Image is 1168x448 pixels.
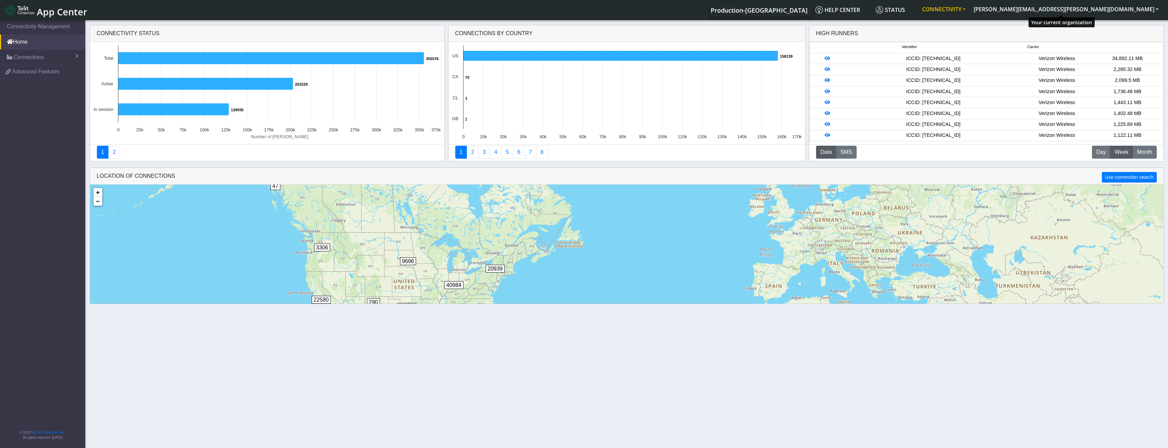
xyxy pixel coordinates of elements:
span: App Center [37,5,87,18]
text: 90k [639,134,646,139]
img: logo-telit-cinterion-gw-new.png [5,5,34,16]
div: ICCID: [TECHNICAL_ID] [845,77,1022,84]
span: 9696 [400,257,416,265]
a: Help center [813,3,873,17]
button: Day [1092,146,1110,159]
span: 40984 [444,281,464,289]
a: Connections By Country [455,146,467,159]
text: 110k [678,134,687,139]
div: Verizon Wireless [1022,132,1092,139]
text: 140k [737,134,747,139]
div: Verizon Wireless [1022,66,1092,73]
text: 20k [500,134,507,139]
div: ICCID: [TECHNICAL_ID] [845,132,1022,139]
span: Day [1096,148,1106,156]
text: GB [452,116,458,121]
text: CL [453,95,458,100]
div: ICCID: [TECHNICAL_ID] [845,99,1022,106]
div: Connectivity status [90,25,444,42]
a: Your current platform instance [710,3,807,17]
text: CA [452,74,458,79]
div: Verizon Wireless [1022,110,1092,117]
text: In session [93,107,113,112]
div: Your current organization [1029,17,1095,27]
span: Production-[GEOGRAPHIC_DATA] [711,6,808,14]
text: 125k [221,127,231,132]
text: Active [101,81,113,86]
text: 40k [539,134,547,139]
div: ICCID: [TECHNICAL_ID] [845,110,1022,117]
text: 60k [579,134,586,139]
a: Usage by Carrier [501,146,513,159]
img: status.svg [876,6,883,14]
a: Usage per Country [478,146,490,159]
text: 1 [465,96,467,100]
text: 130k [717,134,727,139]
text: 50k [559,134,566,139]
div: 1,402.48 MB [1092,110,1163,117]
text: 25k [136,127,143,132]
div: Verizon Wireless [1022,121,1092,128]
span: Identifier [902,44,917,50]
div: LOCATION OF CONNECTIONS [90,168,1164,185]
div: 1,225.89 MB [1092,121,1163,128]
span: 20939 [486,265,505,273]
span: 22580 [312,296,331,304]
div: Verizon Wireless [1022,55,1092,62]
div: 1,736.48 MB [1092,88,1163,96]
text: 225k [307,127,316,132]
div: Verizon Wireless [1022,99,1092,106]
div: Verizon Wireless [1022,77,1092,84]
button: Use connection search [1102,172,1156,183]
text: 355576 [426,57,439,61]
div: 2,099.5 MB [1092,77,1163,84]
img: knowledge.svg [815,6,823,14]
div: High Runners [816,29,858,38]
text: 170k [792,134,801,139]
button: SMS [836,146,857,159]
a: Carrier [467,146,478,159]
a: Zero Session [524,146,536,159]
text: 0 [462,134,464,139]
span: Advanced Features [12,68,60,76]
a: Connections By Carrier [490,146,502,159]
text: 150k [757,134,767,139]
text: 0 [117,127,119,132]
text: 128935 [231,108,243,112]
span: 47 [270,182,281,190]
text: 10k [480,134,487,139]
div: Connections By Country [448,25,805,42]
a: Zoom out [93,197,102,206]
text: 300k [371,127,381,132]
text: 80k [619,134,626,139]
span: Connections [14,53,44,61]
a: Zoom in [93,188,102,197]
div: 2,285.32 MB [1092,66,1163,73]
div: 34,892.11 MB [1092,55,1163,62]
div: Verizon Wireless [1022,88,1092,96]
a: Connectivity status [97,146,109,159]
div: ICCID: [TECHNICAL_ID] [845,66,1022,73]
a: Deployment status [108,146,120,159]
span: Help center [815,6,860,14]
a: Telit IoT Solutions, Inc. [31,431,65,434]
text: 250k [328,127,338,132]
text: 375k [431,127,441,132]
a: Not Connected for 30 days [536,146,548,159]
text: US [452,53,458,58]
div: 1,122.11 MB [1092,132,1163,139]
text: 350k [415,127,424,132]
text: 325k [393,127,402,132]
text: Total [104,56,113,61]
span: Week [1114,148,1128,156]
button: [PERSON_NAME][EMAIL_ADDRESS][PERSON_NAME][DOMAIN_NAME] [970,3,1163,15]
text: 75k [179,127,186,132]
text: 200k [285,127,295,132]
text: 158139 [780,54,793,58]
button: Month [1133,146,1156,159]
text: 70k [599,134,606,139]
text: Number of [PERSON_NAME] [251,134,308,139]
text: 150k [242,127,252,132]
button: Week [1110,146,1133,159]
button: CONNECTIVITY [918,3,970,15]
